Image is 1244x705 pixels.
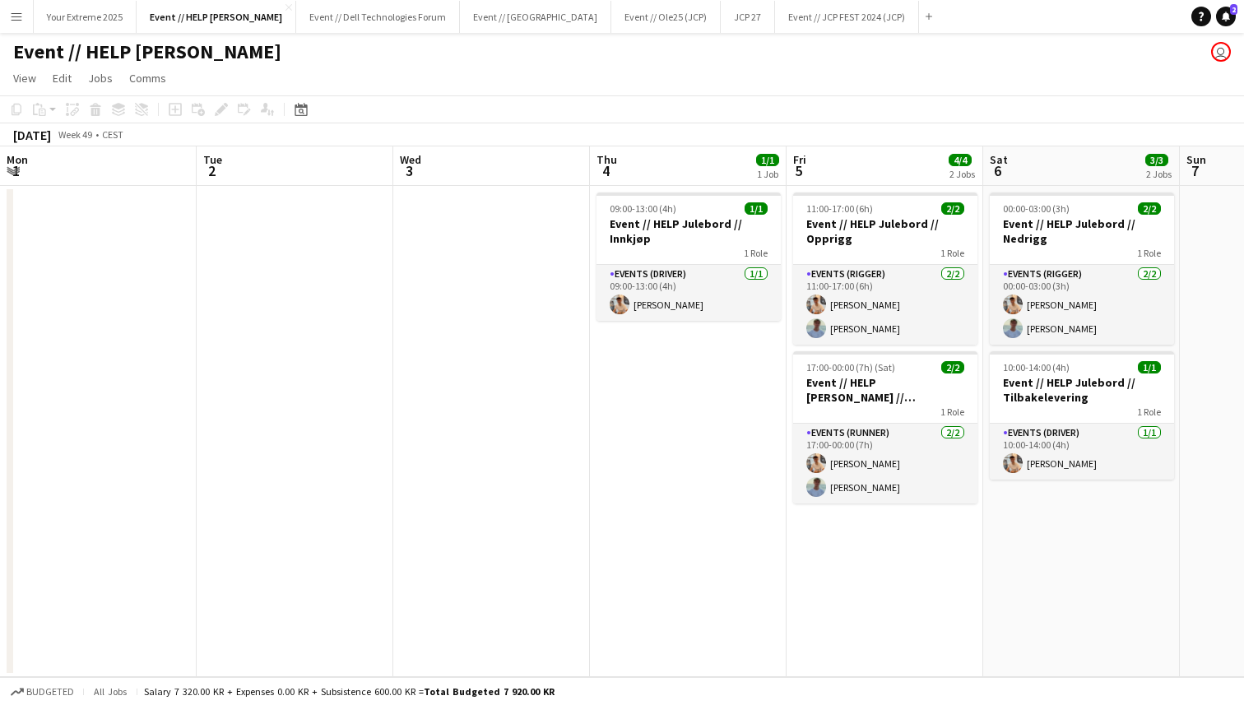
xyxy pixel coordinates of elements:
[990,424,1174,480] app-card-role: Events (Driver)1/110:00-14:00 (4h)[PERSON_NAME]
[397,161,421,180] span: 3
[793,216,977,246] h3: Event // HELP Julebord // Opprigg
[460,1,611,33] button: Event // [GEOGRAPHIC_DATA]
[596,152,617,167] span: Thu
[941,202,964,215] span: 2/2
[4,161,28,180] span: 1
[7,67,43,89] a: View
[88,71,113,86] span: Jobs
[949,154,972,166] span: 4/4
[91,685,130,698] span: All jobs
[13,71,36,86] span: View
[793,351,977,503] app-job-card: 17:00-00:00 (7h) (Sat)2/2Event // HELP [PERSON_NAME] // Gjennomføring1 RoleEvents (Runner)2/217:0...
[949,168,975,180] div: 2 Jobs
[793,152,806,167] span: Fri
[201,161,222,180] span: 2
[757,168,778,180] div: 1 Job
[1137,406,1161,418] span: 1 Role
[990,375,1174,405] h3: Event // HELP Julebord // Tilbakelevering
[144,685,555,698] div: Salary 7 320.00 KR + Expenses 0.00 KR + Subsistence 600.00 KR =
[791,161,806,180] span: 5
[1186,152,1206,167] span: Sun
[26,686,74,698] span: Budgeted
[596,192,781,321] app-job-card: 09:00-13:00 (4h)1/1Event // HELP Julebord // Innkjøp1 RoleEvents (Driver)1/109:00-13:00 (4h)[PERS...
[721,1,775,33] button: JCP 27
[296,1,460,33] button: Event // Dell Technologies Forum
[400,152,421,167] span: Wed
[990,265,1174,345] app-card-role: Events (Rigger)2/200:00-03:00 (3h)[PERSON_NAME][PERSON_NAME]
[1216,7,1236,26] a: 2
[793,375,977,405] h3: Event // HELP [PERSON_NAME] // Gjennomføring
[203,152,222,167] span: Tue
[793,265,977,345] app-card-role: Events (Rigger)2/211:00-17:00 (6h)[PERSON_NAME][PERSON_NAME]
[123,67,173,89] a: Comms
[806,361,895,373] span: 17:00-00:00 (7h) (Sat)
[137,1,296,33] button: Event // HELP [PERSON_NAME]
[1146,168,1172,180] div: 2 Jobs
[1137,247,1161,259] span: 1 Role
[806,202,873,215] span: 11:00-17:00 (6h)
[7,152,28,167] span: Mon
[1184,161,1206,180] span: 7
[990,152,1008,167] span: Sat
[744,247,768,259] span: 1 Role
[13,39,281,64] h1: Event // HELP [PERSON_NAME]
[940,247,964,259] span: 1 Role
[793,192,977,345] app-job-card: 11:00-17:00 (6h)2/2Event // HELP Julebord // Opprigg1 RoleEvents (Rigger)2/211:00-17:00 (6h)[PERS...
[596,216,781,246] h3: Event // HELP Julebord // Innkjøp
[745,202,768,215] span: 1/1
[1003,361,1070,373] span: 10:00-14:00 (4h)
[596,265,781,321] app-card-role: Events (Driver)1/109:00-13:00 (4h)[PERSON_NAME]
[81,67,119,89] a: Jobs
[424,685,555,698] span: Total Budgeted 7 920.00 KR
[594,161,617,180] span: 4
[46,67,78,89] a: Edit
[941,361,964,373] span: 2/2
[987,161,1008,180] span: 6
[13,127,51,143] div: [DATE]
[775,1,919,33] button: Event // JCP FEST 2024 (JCP)
[1138,202,1161,215] span: 2/2
[53,71,72,86] span: Edit
[756,154,779,166] span: 1/1
[54,128,95,141] span: Week 49
[1230,4,1237,15] span: 2
[940,406,964,418] span: 1 Role
[990,216,1174,246] h3: Event // HELP Julebord // Nedrigg
[1003,202,1070,215] span: 00:00-03:00 (3h)
[610,202,676,215] span: 09:00-13:00 (4h)
[990,351,1174,480] app-job-card: 10:00-14:00 (4h)1/1Event // HELP Julebord // Tilbakelevering1 RoleEvents (Driver)1/110:00-14:00 (...
[793,424,977,503] app-card-role: Events (Runner)2/217:00-00:00 (7h)[PERSON_NAME][PERSON_NAME]
[1138,361,1161,373] span: 1/1
[34,1,137,33] button: Your Extreme 2025
[611,1,721,33] button: Event // Ole25 (JCP)
[1145,154,1168,166] span: 3/3
[8,683,77,701] button: Budgeted
[990,192,1174,345] app-job-card: 00:00-03:00 (3h)2/2Event // HELP Julebord // Nedrigg1 RoleEvents (Rigger)2/200:00-03:00 (3h)[PERS...
[102,128,123,141] div: CEST
[1211,42,1231,62] app-user-avatar: Lars Songe
[129,71,166,86] span: Comms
